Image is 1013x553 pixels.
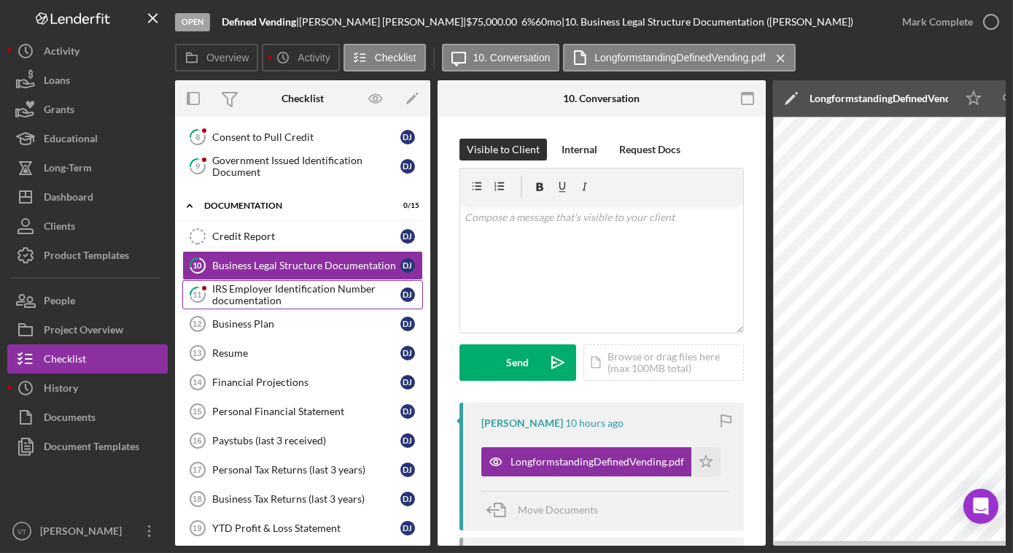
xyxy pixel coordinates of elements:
a: 16Paystubs (last 3 received)DJ [182,426,423,455]
div: Government Issued Identification Document [212,155,400,178]
div: Activity [44,36,79,69]
a: 13ResumeDJ [182,339,423,368]
button: People [7,286,168,315]
text: VT [18,527,26,535]
button: Activity [7,36,168,66]
button: Internal [554,139,605,161]
div: Open Intercom Messenger [963,489,998,524]
a: 8Consent to Pull CreditDJ [182,123,423,152]
button: Dashboard [7,182,168,212]
label: Activity [298,52,330,63]
div: [PERSON_NAME] [481,417,563,429]
div: Loans [44,66,70,98]
a: 17Personal Tax Returns (last 3 years)DJ [182,455,423,484]
a: 15Personal Financial StatementDJ [182,397,423,426]
div: History [44,374,78,406]
div: LongformstandingDefinedVending.pdf [810,93,948,104]
div: Educational [44,124,98,157]
div: D J [400,317,415,331]
button: Request Docs [612,139,688,161]
div: Product Templates [44,241,129,274]
div: D J [400,287,415,302]
tspan: 11 [193,290,202,299]
button: Overview [175,44,258,71]
div: Financial Projections [212,376,400,388]
tspan: 15 [193,407,201,416]
div: Business Legal Structure Documentation [212,260,400,271]
a: Document Templates [7,432,168,461]
div: Checklist [44,344,86,377]
button: Long-Term [7,153,168,182]
div: Clients [44,212,75,244]
span: Move Documents [518,503,598,516]
button: Educational [7,124,168,153]
button: History [7,374,168,403]
div: D J [400,404,415,419]
div: Open [175,13,210,31]
div: Business Plan [212,318,400,330]
div: Request Docs [619,139,680,161]
div: Business Tax Returns (last 3 years) [212,493,400,505]
a: Documents [7,403,168,432]
button: Checklist [7,344,168,374]
button: Checklist [344,44,426,71]
div: D J [400,159,415,174]
button: Move Documents [481,492,613,528]
a: 9Government Issued Identification DocumentDJ [182,152,423,181]
button: LongformstandingDefinedVending.pdf [563,44,795,71]
button: Project Overview [7,315,168,344]
div: Internal [562,139,597,161]
div: | [222,16,299,28]
label: Overview [206,52,249,63]
button: Product Templates [7,241,168,270]
a: Grants [7,95,168,124]
div: D J [400,346,415,360]
div: Project Overview [44,315,123,348]
tspan: 13 [193,349,201,357]
b: Defined Vending [222,15,296,28]
div: IRS Employer Identification Number documentation [212,283,400,306]
div: [PERSON_NAME] [PERSON_NAME] | [299,16,466,28]
time: 2025-08-30 00:12 [565,417,624,429]
div: Send [507,344,529,381]
div: Personal Financial Statement [212,406,400,417]
div: Documents [44,403,96,436]
div: 6 % [521,16,535,28]
div: Consent to Pull Credit [212,131,400,143]
div: D J [400,375,415,390]
div: Checklist [282,93,324,104]
div: D J [400,130,415,144]
a: 12Business PlanDJ [182,309,423,339]
button: Activity [262,44,339,71]
button: LongformstandingDefinedVending.pdf [481,447,721,476]
div: 60 mo [535,16,562,28]
tspan: 16 [193,436,201,445]
tspan: 19 [193,524,201,533]
div: Visible to Client [467,139,540,161]
div: D J [400,258,415,273]
a: 10Business Legal Structure DocumentationDJ [182,251,423,280]
div: | 10. Business Legal Structure Documentation ([PERSON_NAME]) [562,16,853,28]
tspan: 18 [193,495,201,503]
label: Checklist [375,52,416,63]
div: Long-Term [44,153,92,186]
a: 14Financial ProjectionsDJ [182,368,423,397]
div: Paystubs (last 3 received) [212,435,400,446]
div: $75,000.00 [466,16,521,28]
div: D J [400,433,415,448]
button: 10. Conversation [442,44,560,71]
button: Clients [7,212,168,241]
button: VT[PERSON_NAME] [7,517,168,546]
label: 10. Conversation [473,52,551,63]
div: [PERSON_NAME] [36,517,131,549]
div: Mark Complete [902,7,973,36]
